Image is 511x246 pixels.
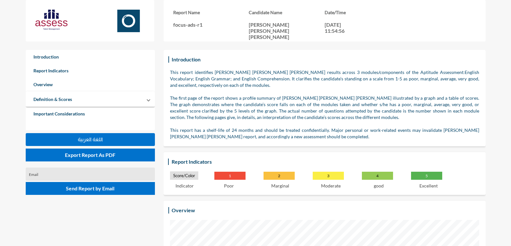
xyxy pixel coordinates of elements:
span: Export Report As PDF [65,152,115,158]
p: The first page of the report shows a profile summary of [PERSON_NAME] [PERSON_NAME] [PERSON_NAME]... [170,95,479,121]
span: Send Report by Email [66,185,114,191]
p: Indicator [175,183,194,188]
p: Score/Color [170,171,198,180]
img: Focus.svg [112,10,145,32]
p: [PERSON_NAME] [PERSON_NAME] [PERSON_NAME] [249,22,324,40]
p: 2 [264,172,295,180]
button: Export Report As PDF [26,149,155,161]
a: Definition & Scores [26,92,80,106]
p: Excellent [419,183,438,188]
p: Moderate [321,183,341,188]
p: [DATE] 11:54:56 [325,22,354,34]
p: 5 [411,172,442,180]
h3: Report Name [173,10,249,15]
a: Important Considerations [26,107,155,121]
p: 3 [313,172,344,180]
button: اللغة العربية [26,133,155,146]
p: focus-ads-r1 [173,22,249,28]
p: This report has a shelf-life of 24 months and should be treated confidentially. Major personal or... [170,127,479,140]
mat-expansion-panel-header: Definition & Scores [26,91,155,107]
h3: Candidate Name [249,10,324,15]
h3: Report Indicators [170,157,213,166]
p: 1 [214,172,246,180]
p: This report identifies [PERSON_NAME] [PERSON_NAME] [PERSON_NAME] results across 3 modules/compone... [170,69,479,88]
p: 4 [362,172,393,180]
h3: Date/Time [325,10,400,15]
p: good [374,183,384,188]
a: Report Indicators [26,64,155,77]
p: Poor [224,183,234,188]
h3: Overview [170,205,197,215]
p: Marginal [271,183,289,188]
span: اللغة العربية [78,137,103,142]
button: Send Report by Email [26,182,155,195]
a: Overview [26,77,155,91]
h3: Introduction [170,55,202,64]
img: AssessLogoo.svg [35,10,67,30]
a: Introduction [26,50,155,64]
